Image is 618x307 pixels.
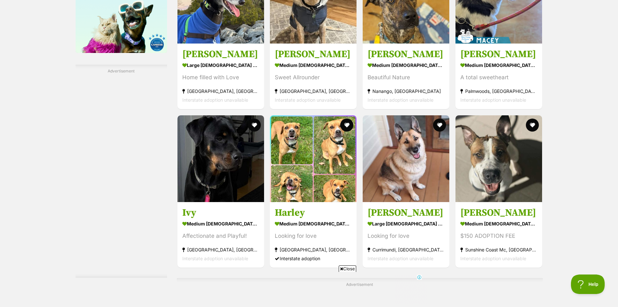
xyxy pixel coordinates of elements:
h3: Ivy [182,207,259,219]
a: Ivy medium [DEMOGRAPHIC_DATA] Dog Affectionate and Playful! [GEOGRAPHIC_DATA], [GEOGRAPHIC_DATA] ... [177,202,264,268]
strong: Currimundi, [GEOGRAPHIC_DATA] [368,245,444,254]
strong: medium [DEMOGRAPHIC_DATA] Dog [368,60,444,70]
a: [PERSON_NAME] large [DEMOGRAPHIC_DATA] Dog Looking for love Currimundi, [GEOGRAPHIC_DATA] Interst... [363,202,449,268]
h3: [PERSON_NAME] [275,48,352,60]
strong: large [DEMOGRAPHIC_DATA] Dog [182,60,259,70]
a: [PERSON_NAME] medium [DEMOGRAPHIC_DATA] Dog Beautiful Nature Nanango, [GEOGRAPHIC_DATA] Interstat... [363,43,449,109]
strong: medium [DEMOGRAPHIC_DATA] Dog [460,219,537,228]
div: Sweet Allrounder [275,73,352,82]
strong: Nanango, [GEOGRAPHIC_DATA] [368,87,444,96]
a: [PERSON_NAME] medium [DEMOGRAPHIC_DATA] Dog A total sweetheart Palmwoods, [GEOGRAPHIC_DATA] Inter... [455,43,542,109]
button: favourite [433,119,446,132]
img: Billie - German Shepherd Dog [363,115,449,202]
div: Looking for love [275,232,352,240]
strong: medium [DEMOGRAPHIC_DATA] Dog [460,60,537,70]
strong: [GEOGRAPHIC_DATA], [GEOGRAPHIC_DATA] [182,87,259,96]
span: Interstate adoption unavailable [460,256,526,261]
div: Affectionate and Playful! [182,232,259,240]
button: favourite [526,119,539,132]
span: Interstate adoption unavailable [368,256,433,261]
h3: Harley [275,207,352,219]
span: Interstate adoption unavailable [460,97,526,103]
strong: medium [DEMOGRAPHIC_DATA] Dog [275,219,352,228]
strong: [GEOGRAPHIC_DATA], [GEOGRAPHIC_DATA] [182,245,259,254]
span: Close [339,265,356,272]
div: $150 ADOPTION FEE [460,232,537,240]
strong: medium [DEMOGRAPHIC_DATA] Dog [182,219,259,228]
strong: [GEOGRAPHIC_DATA], [GEOGRAPHIC_DATA] [275,245,352,254]
strong: large [DEMOGRAPHIC_DATA] Dog [368,219,444,228]
a: Harley medium [DEMOGRAPHIC_DATA] Dog Looking for love [GEOGRAPHIC_DATA], [GEOGRAPHIC_DATA] Inters... [270,202,357,268]
iframe: Advertisement [95,76,147,271]
iframe: Advertisement [191,275,427,304]
h3: [PERSON_NAME] [460,207,537,219]
div: A total sweetheart [460,73,537,82]
img: Ivy - Rottweiler Dog [177,115,264,202]
span: Interstate adoption unavailable [368,97,433,103]
a: [PERSON_NAME] medium [DEMOGRAPHIC_DATA] Dog Sweet Allrounder [GEOGRAPHIC_DATA], [GEOGRAPHIC_DATA]... [270,43,357,109]
div: Advertisement [76,65,167,278]
strong: Sunshine Coast Mc, [GEOGRAPHIC_DATA] [460,245,537,254]
strong: Palmwoods, [GEOGRAPHIC_DATA] [460,87,537,96]
div: Interstate adoption [275,254,352,263]
a: [PERSON_NAME] large [DEMOGRAPHIC_DATA] Dog Home filled with Love [GEOGRAPHIC_DATA], [GEOGRAPHIC_D... [177,43,264,109]
img: Lottie - Bull Arab Dog [455,115,542,202]
span: Interstate adoption unavailable [275,97,341,103]
a: [PERSON_NAME] medium [DEMOGRAPHIC_DATA] Dog $150 ADOPTION FEE Sunshine Coast Mc, [GEOGRAPHIC_DATA... [455,202,542,268]
div: Beautiful Nature [368,73,444,82]
h3: [PERSON_NAME] [182,48,259,60]
button: favourite [340,119,353,132]
span: Interstate adoption unavailable [182,256,248,261]
div: Looking for love [368,232,444,240]
div: Home filled with Love [182,73,259,82]
h3: [PERSON_NAME] [368,48,444,60]
iframe: Help Scout Beacon - Open [571,275,605,294]
h3: [PERSON_NAME] [460,48,537,60]
strong: [GEOGRAPHIC_DATA], [GEOGRAPHIC_DATA] [275,87,352,96]
img: Harley - Staffordshire Bull Terrier Dog [270,115,357,202]
h3: [PERSON_NAME] [368,207,444,219]
strong: medium [DEMOGRAPHIC_DATA] Dog [275,60,352,70]
span: Interstate adoption unavailable [182,97,248,103]
button: favourite [248,119,261,132]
